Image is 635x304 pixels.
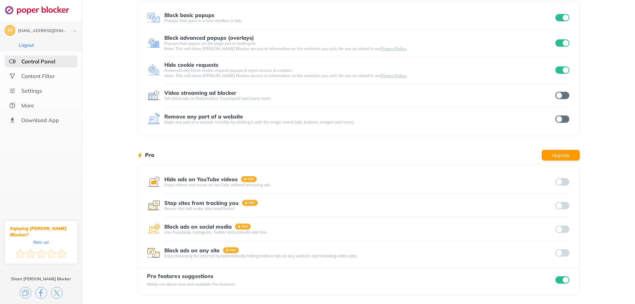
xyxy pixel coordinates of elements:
[9,73,16,79] img: social.svg
[9,117,16,123] img: download-app.svg
[147,273,235,279] div: Pro features suggestions
[51,287,63,299] img: x.svg
[164,62,218,68] div: Hide cookie requests
[164,12,214,18] div: Block basic popups
[242,200,258,206] img: pro-badge.svg
[164,96,554,101] div: We block ads on Dailymotion, Crunchyroll and many more
[235,224,251,230] img: pro-badge.svg
[18,29,67,33] div: markstuartgill@gmail.com
[147,112,160,126] img: feature icon
[164,200,239,206] div: Stop sites from tracking you
[71,27,79,34] img: chevron-bottom-black.svg
[147,11,160,24] img: feature icon
[21,73,55,79] div: Content Filter
[9,102,16,109] img: about.svg
[147,36,160,50] img: feature icon
[164,90,236,96] div: Video streaming ad blocker
[17,42,36,48] button: Logout
[9,58,16,65] img: features-selected.svg
[147,63,160,77] img: feature icon
[20,287,31,299] img: copy.svg
[145,150,154,159] h1: Pro
[35,287,47,299] img: facebook.svg
[164,68,554,78] div: Automatically block cookie request popups & reject access to cookies. Note: This will allow [PERS...
[164,247,220,253] div: Block ads on any site
[147,246,160,260] img: feature icon
[381,46,407,51] a: Privacy Policy.
[542,150,580,161] button: Upgrade
[164,206,554,211] div: Bonus: this will make sites load faster!
[164,41,554,51] div: Popups that appear on the page you’re looking at. Note: This will allow [PERSON_NAME] Blocker acc...
[164,18,554,23] div: Popups that open in a new window or tab.
[138,151,142,159] img: lighting bolt
[164,253,554,259] div: Enjoy browsing the internet by automatically hiding endless ads on any website (not including vid...
[147,175,160,189] img: feature icon
[21,102,34,109] div: More
[164,230,554,235] div: Use Facebook, Instagram, Twitter and LinkedIn ads free.
[147,89,160,102] img: feature icon
[21,87,42,94] div: Settings
[9,87,16,94] img: settings.svg
[147,282,235,287] div: Notify me about new and available Pro features
[164,35,254,41] div: Block advanced popups (overlays)
[241,176,257,182] img: pro-badge.svg
[147,199,160,212] img: feature icon
[10,225,72,238] div: Enjoying [PERSON_NAME] Blocker?
[381,73,407,78] a: Privacy Policy.
[164,176,238,182] div: Hide ads on YouTube videos
[21,117,59,123] div: Download App
[147,223,160,236] img: feature icon
[11,276,71,282] div: Share [PERSON_NAME] Blocker
[33,241,49,244] div: Rate us!
[5,5,76,15] img: logo-webpage.svg
[223,247,239,253] img: pro-badge.svg
[164,224,232,230] div: Block ads on social media
[164,119,554,125] div: Make any part of a website invisible by clicking it with the magic wand (ads, buttons, images and...
[164,182,554,188] div: Enjoy videos and music on YouTube without annoying ads.
[164,113,243,119] div: Remove any part of a website
[21,58,55,65] div: Control Panel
